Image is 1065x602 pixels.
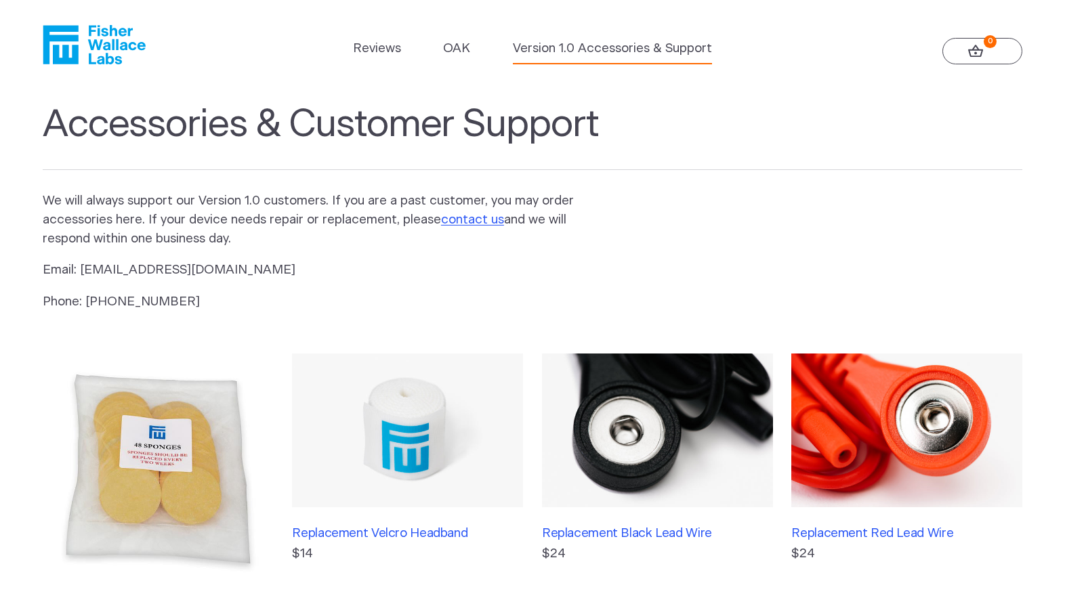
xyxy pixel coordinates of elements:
p: Email: [EMAIL_ADDRESS][DOMAIN_NAME] [43,261,596,280]
a: Fisher Wallace [43,25,146,64]
h3: Replacement Black Lead Wire [542,526,770,541]
img: Extra Fisher Wallace Sponges (48 pack) [43,353,274,584]
a: 0 [942,38,1022,65]
p: $14 [292,544,523,563]
h3: Replacement Velcro Headband [292,526,520,541]
a: contact us [441,213,504,226]
p: $24 [791,544,1022,563]
p: $24 [542,544,773,563]
strong: 0 [984,35,997,48]
p: Phone: [PHONE_NUMBER] [43,293,596,311]
img: Replacement Black Lead Wire [542,353,773,507]
img: Replacement Red Lead Wire [791,353,1022,507]
a: OAK [443,39,470,58]
img: Replacement Velcro Headband [292,353,523,507]
a: Reviews [353,39,401,58]
a: Version 1.0 Accessories & Support [513,39,712,58]
p: We will always support our Version 1.0 customers. If you are a past customer, you may order acces... [43,192,596,249]
h3: Replacement Red Lead Wire [791,526,1019,541]
h1: Accessories & Customer Support [43,102,1022,170]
